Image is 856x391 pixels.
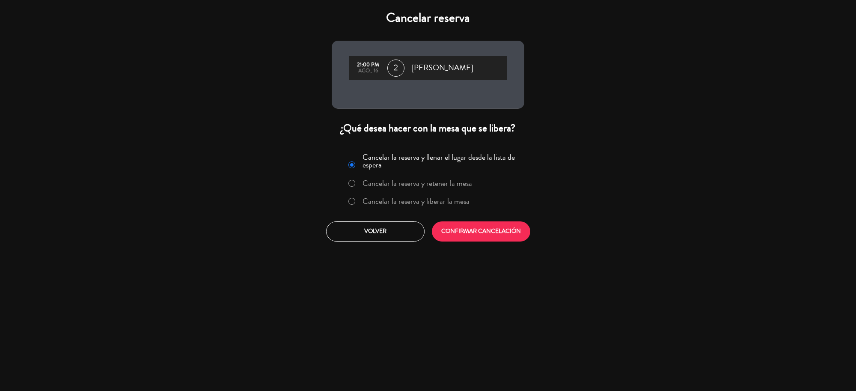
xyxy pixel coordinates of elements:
div: ¿Qué desea hacer con la mesa que se libera? [332,122,524,135]
button: Volver [326,221,425,242]
span: 2 [387,60,404,77]
label: Cancelar la reserva y liberar la mesa [363,197,470,205]
div: ago., 16 [353,68,383,74]
button: CONFIRMAR CANCELACIÓN [432,221,530,242]
span: [PERSON_NAME] [411,62,473,75]
div: 21:00 PM [353,62,383,68]
label: Cancelar la reserva y retener la mesa [363,179,472,187]
h4: Cancelar reserva [332,10,524,26]
label: Cancelar la reserva y llenar el lugar desde la lista de espera [363,153,519,169]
